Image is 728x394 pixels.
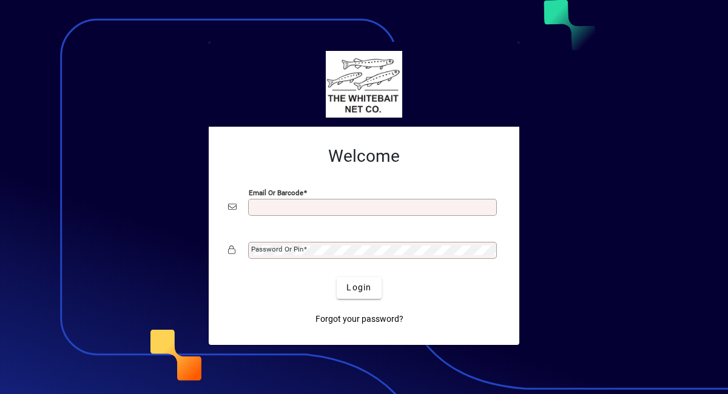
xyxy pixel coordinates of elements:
mat-label: Password or Pin [251,245,303,253]
h2: Welcome [228,146,500,167]
span: Forgot your password? [315,313,403,326]
span: Login [346,281,371,294]
button: Login [337,277,381,299]
a: Forgot your password? [311,309,408,330]
mat-label: Email or Barcode [249,188,303,196]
